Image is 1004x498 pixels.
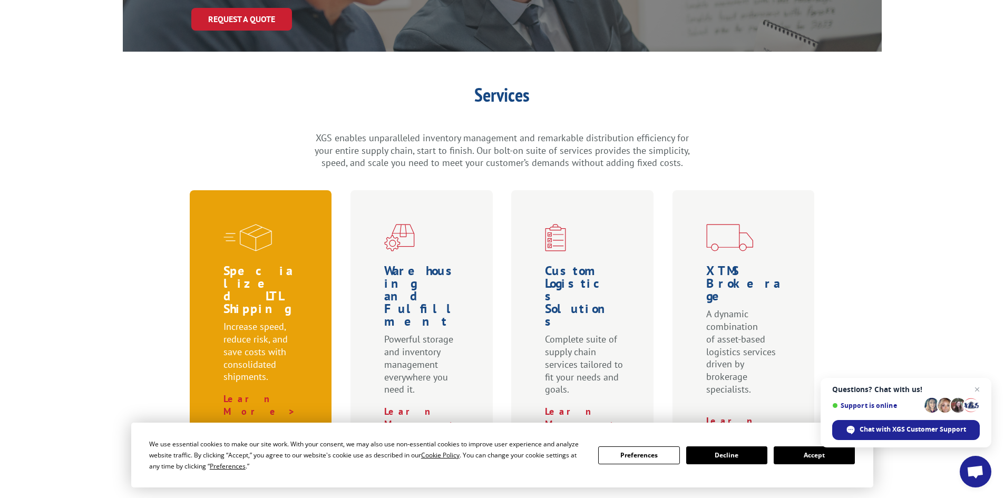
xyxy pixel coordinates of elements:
[131,423,873,487] div: Cookie Consent Prompt
[313,132,692,169] p: XGS enables unparalleled inventory management and remarkable distribution efficiency for your ent...
[860,425,966,434] span: Chat with XGS Customer Support
[313,85,692,110] h1: Services
[545,333,624,405] p: Complete suite of supply chain services tailored to fit your needs and goals.
[545,405,617,430] a: Learn More >
[960,456,991,487] div: Open chat
[384,265,463,333] h1: Warehousing and Fulfillment
[832,385,980,394] span: Questions? Chat with us!
[210,462,246,471] span: Preferences
[706,308,785,405] p: A dynamic combination of asset-based logistics services driven by brokerage specialists.
[223,393,296,417] a: Learn More >
[686,446,767,464] button: Decline
[223,320,303,393] p: Increase speed, reduce risk, and save costs with consolidated shipments.
[832,402,921,409] span: Support is online
[598,446,679,464] button: Preferences
[223,224,272,251] img: xgs-icon-specialized-ltl-red
[971,383,983,396] span: Close chat
[545,224,566,251] img: xgs-icon-custom-logistics-solutions-red
[706,224,753,251] img: xgs-icon-transportation-forms-red
[384,333,463,405] p: Powerful storage and inventory management everywhere you need it.
[774,446,855,464] button: Accept
[191,8,292,31] a: Request a Quote
[832,420,980,440] div: Chat with XGS Customer Support
[149,438,586,472] div: We use essential cookies to make our site work. With your consent, we may also use non-essential ...
[384,405,456,430] a: Learn More >
[384,224,415,251] img: xgs-icon-warehouseing-cutting-fulfillment-red
[706,265,785,308] h1: XTMS Brokerage
[421,451,460,460] span: Cookie Policy
[706,415,778,440] a: Learn More >
[545,265,624,333] h1: Custom Logistics Solutions
[223,265,303,320] h1: Specialized LTL Shipping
